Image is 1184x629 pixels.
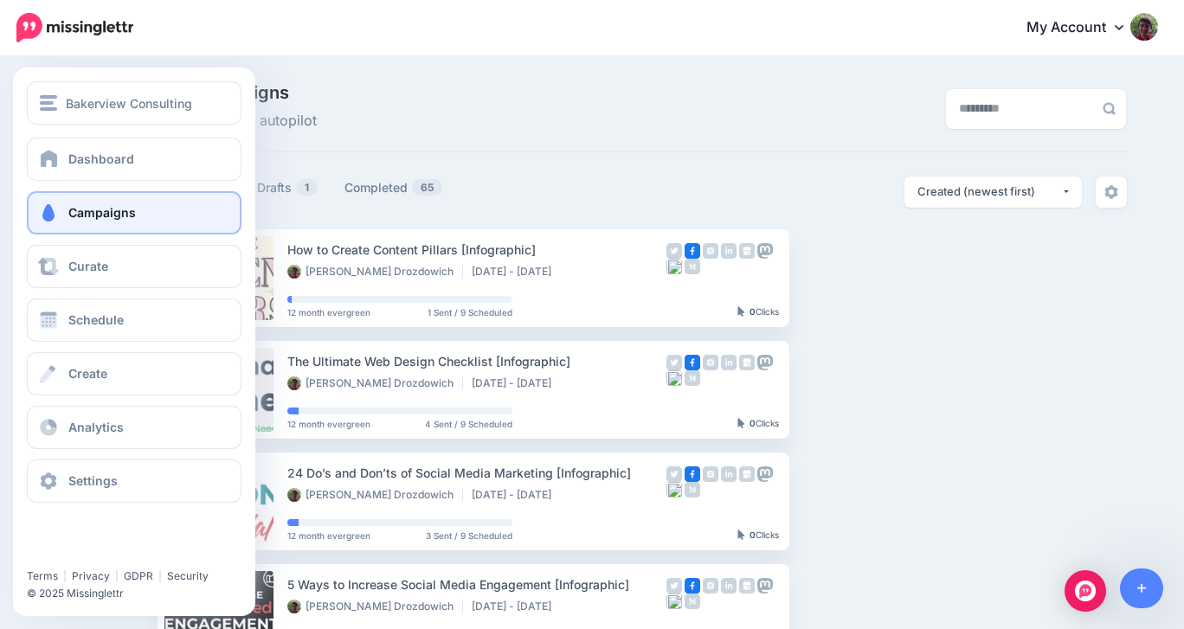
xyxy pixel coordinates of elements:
[739,466,755,482] img: google_business-grey-square.png
[703,578,718,594] img: instagram-grey-square.png
[68,312,124,327] span: Schedule
[428,308,512,317] span: 1 Sent / 9 Scheduled
[750,530,756,540] b: 0
[685,259,700,274] img: medium-grey-square.png
[287,488,463,502] li: [PERSON_NAME] Drozdowich
[287,308,370,317] span: 12 month evergreen
[1065,570,1106,612] div: Open Intercom Messenger
[739,355,755,370] img: google_business-grey-square.png
[666,466,682,482] img: twitter-grey-square.png
[27,544,161,562] iframe: Twitter Follow Button
[904,177,1082,208] button: Created (newest first)
[757,355,773,370] img: mastodon-grey-square.png
[666,243,682,259] img: twitter-grey-square.png
[472,600,560,613] li: [DATE] - [DATE]
[1009,7,1158,49] a: My Account
[68,366,107,381] span: Create
[412,179,442,196] span: 65
[287,531,370,540] span: 12 month evergreen
[685,482,700,497] img: medium-grey-square.png
[287,420,370,428] span: 12 month evergreen
[685,594,700,609] img: medium-grey-square.png
[737,306,745,317] img: pointer-grey-darker.png
[685,243,700,259] img: facebook-square.png
[472,265,560,279] li: [DATE] - [DATE]
[739,578,755,594] img: google_business-grey-square.png
[287,240,666,260] div: How to Create Content Pillars [Infographic]
[666,578,682,594] img: twitter-grey-square.png
[472,488,560,502] li: [DATE] - [DATE]
[27,245,241,288] a: Curate
[68,205,136,220] span: Campaigns
[27,352,241,395] a: Create
[703,243,718,259] img: instagram-grey-square.png
[27,459,241,503] a: Settings
[158,569,162,582] span: |
[425,420,512,428] span: 4 Sent / 9 Scheduled
[257,177,319,198] a: Drafts1
[757,578,773,594] img: mastodon-grey-square.png
[666,370,682,386] img: bluesky-grey-square.png
[666,259,682,274] img: bluesky-grey-square.png
[1104,185,1118,199] img: settings-grey.png
[737,530,779,541] div: Clicks
[27,138,241,181] a: Dashboard
[737,418,745,428] img: pointer-grey-darker.png
[721,355,737,370] img: linkedin-grey-square.png
[666,482,682,497] img: bluesky-grey-square.png
[72,569,110,582] a: Privacy
[287,351,666,371] div: The Ultimate Web Design Checklist [Infographic]
[16,13,133,42] img: Missinglettr
[426,531,512,540] span: 3 Sent / 9 Scheduled
[27,406,241,449] a: Analytics
[685,466,700,482] img: facebook-square.png
[40,95,57,111] img: menu.png
[739,243,755,259] img: google_business-grey-square.png
[685,578,700,594] img: facebook-square.png
[472,376,560,390] li: [DATE] - [DATE]
[721,578,737,594] img: linkedin-grey-square.png
[1103,102,1116,115] img: search-grey-6.png
[287,600,463,613] li: [PERSON_NAME] Drozdowich
[167,569,209,582] a: Security
[917,183,1061,200] div: Created (newest first)
[344,177,443,198] a: Completed65
[666,594,682,609] img: bluesky-grey-square.png
[27,298,241,342] a: Schedule
[757,243,773,259] img: mastodon-grey-square.png
[68,473,118,488] span: Settings
[287,376,463,390] li: [PERSON_NAME] Drozdowich
[737,530,745,540] img: pointer-grey-darker.png
[750,418,756,428] b: 0
[287,463,666,483] div: 24 Do’s and Don’ts of Social Media Marketing [Infographic]
[685,370,700,386] img: medium-grey-square.png
[63,569,67,582] span: |
[124,569,153,582] a: GDPR
[703,355,718,370] img: instagram-grey-square.png
[27,585,254,602] li: © 2025 Missinglettr
[27,191,241,234] a: Campaigns
[296,179,318,196] span: 1
[27,81,241,125] button: Bakerview Consulting
[737,419,779,429] div: Clicks
[757,466,773,482] img: mastodon-grey-square.png
[66,93,192,113] span: Bakerview Consulting
[721,466,737,482] img: linkedin-grey-square.png
[287,265,463,279] li: [PERSON_NAME] Drozdowich
[737,307,779,318] div: Clicks
[68,151,134,166] span: Dashboard
[27,569,58,582] a: Terms
[721,243,737,259] img: linkedin-grey-square.png
[68,420,124,434] span: Analytics
[68,259,108,273] span: Curate
[115,569,119,582] span: |
[685,355,700,370] img: facebook-square.png
[666,355,682,370] img: twitter-grey-square.png
[287,574,666,594] div: 5 Ways to Increase Social Media Engagement [Infographic]
[703,466,718,482] img: instagram-grey-square.png
[750,306,756,317] b: 0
